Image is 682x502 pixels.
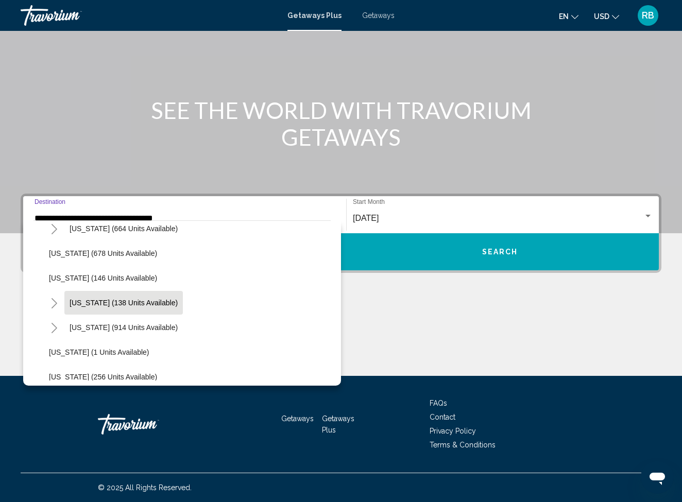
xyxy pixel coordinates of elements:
button: [US_STATE] (664 units available) [64,217,183,240]
a: Getaways [281,414,314,423]
a: Travorium [98,409,201,440]
a: Contact [430,413,455,421]
span: © 2025 All Rights Reserved. [98,483,192,492]
span: [US_STATE] (138 units available) [70,299,178,307]
button: Change currency [594,9,619,24]
span: RB [642,10,654,21]
span: Search [482,248,518,256]
span: [US_STATE] (256 units available) [49,373,157,381]
button: Toggle New York (138 units available) [44,292,64,313]
a: Getaways Plus [322,414,354,434]
button: Toggle New Hampshire (664 units available) [44,218,64,239]
h1: SEE THE WORLD WITH TRAVORIUM GETAWAYS [148,97,534,150]
a: Getaways Plus [287,11,342,20]
button: [US_STATE] (678 units available) [44,241,162,265]
button: Toggle North Carolina (914 units available) [44,317,64,338]
span: [US_STATE] (146 units available) [49,274,157,282]
button: [US_STATE] (146 units available) [44,266,162,290]
span: [US_STATE] (678 units available) [49,249,157,257]
span: USD [594,12,609,21]
button: [US_STATE] (1 units available) [44,340,155,364]
button: [US_STATE] (914 units available) [64,316,183,339]
div: Search widget [23,196,659,270]
a: Getaways [362,11,395,20]
button: User Menu [635,5,661,26]
button: Change language [559,9,578,24]
a: FAQs [430,399,447,407]
span: [DATE] [353,214,379,222]
a: Travorium [21,5,277,26]
a: Terms & Conditions [430,441,496,449]
span: [US_STATE] (1 units available) [49,348,149,356]
button: [US_STATE] (256 units available) [44,365,162,389]
span: en [559,12,569,21]
span: [US_STATE] (914 units available) [70,323,178,332]
button: Search [341,233,659,270]
span: [US_STATE] (664 units available) [70,224,178,233]
a: Privacy Policy [430,427,476,435]
button: [US_STATE] (138 units available) [64,291,183,315]
iframe: Button to launch messaging window [641,461,674,494]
